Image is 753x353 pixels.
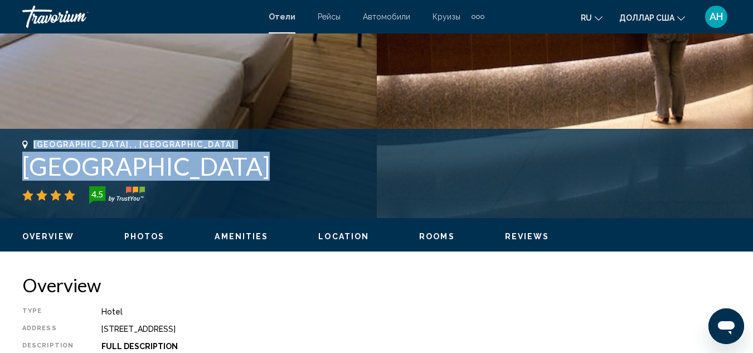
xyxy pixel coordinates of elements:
[363,12,410,21] a: Автомобили
[433,12,460,21] a: Круизы
[22,307,74,316] div: Type
[505,231,550,241] button: Reviews
[22,232,74,241] span: Overview
[22,325,74,333] div: Address
[702,5,731,28] button: Меню пользователя
[89,186,145,204] img: trustyou-badge-hor.svg
[22,152,731,181] h1: [GEOGRAPHIC_DATA]
[318,12,341,21] a: Рейсы
[269,12,295,21] a: Отели
[318,232,369,241] span: Location
[472,8,484,26] button: Дополнительные элементы навигации
[619,13,674,22] font: доллар США
[22,274,731,296] h2: Overview
[708,308,744,344] iframe: Кнопка запуска окна обмена сообщениями
[419,231,455,241] button: Rooms
[505,232,550,241] span: Reviews
[22,231,74,241] button: Overview
[581,13,592,22] font: ru
[215,232,268,241] span: Amenities
[710,11,723,22] font: АН
[215,231,268,241] button: Amenities
[124,232,165,241] span: Photos
[33,140,235,149] span: [GEOGRAPHIC_DATA], , [GEOGRAPHIC_DATA]
[419,232,455,241] span: Rooms
[101,325,731,333] div: [STREET_ADDRESS]
[619,9,685,26] button: Изменить валюту
[101,342,178,351] b: Full Description
[581,9,603,26] button: Изменить язык
[318,231,369,241] button: Location
[124,231,165,241] button: Photos
[86,187,108,201] div: 4.5
[101,307,731,316] div: Hotel
[22,6,258,28] a: Травориум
